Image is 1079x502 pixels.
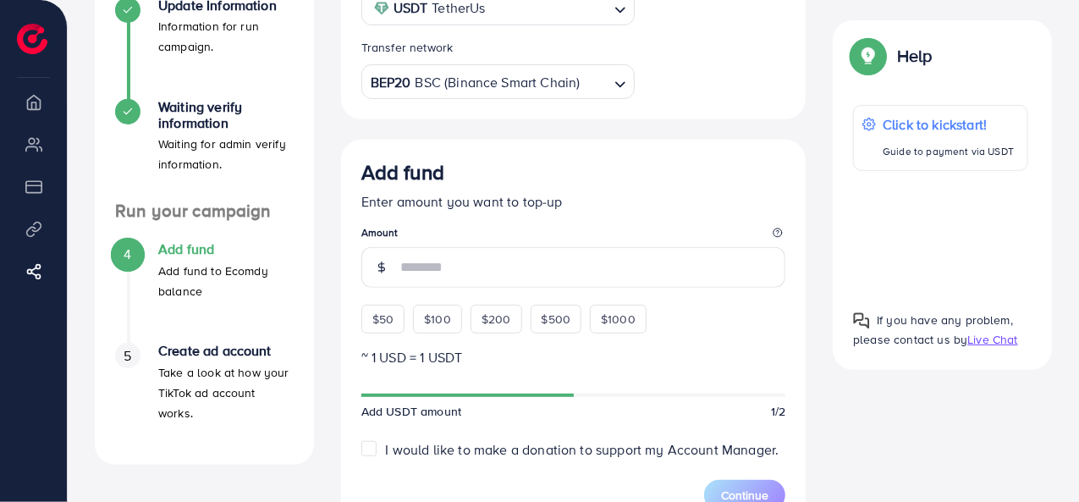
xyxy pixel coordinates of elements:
span: $100 [424,311,451,328]
legend: Amount [361,225,786,246]
h4: Run your campaign [95,201,314,222]
span: $500 [542,311,571,328]
li: Waiting verify information [95,99,314,201]
div: Search for option [361,64,636,99]
h4: Add fund [158,241,294,257]
iframe: Chat [1007,426,1066,489]
span: $1000 [601,311,636,328]
p: ~ 1 USD = 1 USDT [361,347,786,367]
p: Click to kickstart! [883,114,1014,135]
span: BSC (Binance Smart Chain) [416,70,581,95]
span: Live Chat [967,331,1017,348]
li: Add fund [95,241,314,343]
li: Create ad account [95,343,314,444]
span: Add USDT amount [361,403,461,420]
p: Add fund to Ecomdy balance [158,261,294,301]
img: coin [374,1,389,16]
span: If you have any problem, please contact us by [853,312,1013,348]
span: 4 [124,245,131,264]
span: I would like to make a donation to support my Account Manager. [386,440,779,459]
h3: Add fund [361,160,444,185]
img: Popup guide [853,41,884,71]
span: $50 [372,311,394,328]
h4: Waiting verify information [158,99,294,131]
p: Enter amount you want to top-up [361,191,786,212]
h4: Create ad account [158,343,294,359]
img: Popup guide [853,312,870,329]
p: Waiting for admin verify information. [158,134,294,174]
input: Search for option [582,69,608,96]
p: Take a look at how your TikTok ad account works. [158,362,294,423]
span: 5 [124,346,131,366]
span: $200 [482,311,511,328]
span: 1/2 [771,403,785,420]
label: Transfer network [361,39,454,56]
strong: BEP20 [371,70,411,95]
img: logo [17,24,47,54]
p: Information for run campaign. [158,16,294,57]
p: Guide to payment via USDT [883,141,1014,162]
p: Help [897,46,933,66]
